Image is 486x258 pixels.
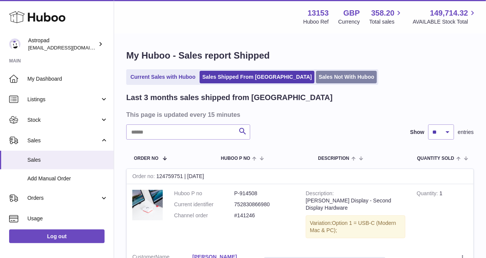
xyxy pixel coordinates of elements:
dd: 752830866980 [234,201,294,208]
div: Variation: [306,215,405,238]
span: My Dashboard [27,75,108,83]
a: Current Sales with Huboo [128,71,198,83]
div: Astropad [28,37,97,51]
h3: This page is updated every 15 minutes [126,110,472,119]
img: MattRonge_r2_MSP20255.jpg [132,190,163,220]
span: Order No [134,156,159,161]
dd: #141246 [234,212,294,219]
label: Show [410,129,424,136]
a: Sales Not With Huboo [316,71,377,83]
td: 1 [411,184,473,247]
strong: Quantity [417,190,440,198]
span: Orders [27,194,100,202]
span: Listings [27,96,100,103]
a: Log out [9,229,105,243]
span: Option 1 = USB-C (Modern Mac & PC); [310,220,396,233]
span: Add Manual Order [27,175,108,182]
a: 358.20 Total sales [369,8,403,25]
span: Stock [27,116,100,124]
span: Usage [27,215,108,222]
strong: Order no [132,173,156,181]
div: Currency [338,18,360,25]
strong: 13153 [308,8,329,18]
span: entries [458,129,474,136]
dd: P-914508 [234,190,294,197]
div: [PERSON_NAME] Display - Second Display Hardware [306,197,405,212]
span: 149,714.32 [430,8,468,18]
div: Huboo Ref [303,18,329,25]
span: Description [318,156,349,161]
a: Sales Shipped From [GEOGRAPHIC_DATA] [200,71,314,83]
span: Sales [27,156,108,164]
span: Sales [27,137,100,144]
span: Total sales [369,18,403,25]
dt: Current identifier [174,201,234,208]
span: Huboo P no [221,156,250,161]
div: 124759751 | [DATE] [127,169,473,184]
span: [EMAIL_ADDRESS][DOMAIN_NAME] [28,45,112,51]
img: matt@astropad.com [9,38,21,50]
h2: Last 3 months sales shipped from [GEOGRAPHIC_DATA] [126,92,333,103]
a: 149,714.32 AVAILABLE Stock Total [413,8,477,25]
h1: My Huboo - Sales report Shipped [126,49,474,62]
strong: GBP [343,8,360,18]
strong: Description [306,190,334,198]
dt: Channel order [174,212,234,219]
span: Quantity Sold [417,156,454,161]
span: AVAILABLE Stock Total [413,18,477,25]
span: 358.20 [371,8,394,18]
dt: Huboo P no [174,190,234,197]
